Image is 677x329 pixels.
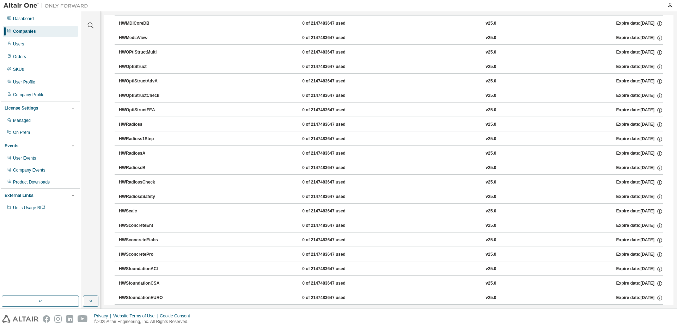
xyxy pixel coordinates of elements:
[486,223,496,229] div: v25.0
[616,122,663,128] div: Expire date: [DATE]
[119,35,182,41] div: HWMediaView
[302,295,366,301] div: 0 of 2147483647 used
[13,179,50,185] div: Product Downloads
[13,16,34,21] div: Dashboard
[486,150,496,157] div: v25.0
[302,237,366,243] div: 0 of 2147483647 used
[119,261,663,277] button: HWSfoundationACI0 of 2147483647 usedv25.0Expire date:[DATE]
[616,150,663,157] div: Expire date: [DATE]
[5,143,18,149] div: Events
[302,165,366,171] div: 0 of 2147483647 used
[13,118,31,123] div: Managed
[119,223,182,229] div: HWSconcreteEnt
[119,189,663,205] button: HWRadiossSafety0 of 2147483647 usedv25.0Expire date:[DATE]
[119,78,182,85] div: HWOptiStructAdvA
[302,252,366,258] div: 0 of 2147483647 used
[119,45,663,60] button: HWOPtiStructMulti0 of 2147483647 usedv25.0Expire date:[DATE]
[119,194,182,200] div: HWRadiossSafety
[13,41,24,47] div: Users
[119,232,663,248] button: HWSconcreteEtabs0 of 2147483647 usedv25.0Expire date:[DATE]
[302,49,366,56] div: 0 of 2147483647 used
[616,295,663,301] div: Expire date: [DATE]
[13,29,36,34] div: Companies
[43,315,50,323] img: facebook.svg
[13,167,45,173] div: Company Events
[486,208,496,215] div: v25.0
[5,193,33,198] div: External Links
[119,276,663,291] button: HWSfoundationCSA0 of 2147483647 usedv25.0Expire date:[DATE]
[616,280,663,287] div: Expire date: [DATE]
[119,59,663,75] button: HWOptiStruct0 of 2147483647 usedv25.0Expire date:[DATE]
[119,208,182,215] div: HWScalc
[486,35,496,41] div: v25.0
[119,117,663,132] button: HWRadioss0 of 2147483647 usedv25.0Expire date:[DATE]
[119,266,182,272] div: HWSfoundationACI
[78,315,88,323] img: youtube.svg
[486,78,496,85] div: v25.0
[13,205,45,210] span: Units Usage BI
[119,237,182,243] div: HWSconcreteEtabs
[4,2,92,9] img: Altair One
[302,223,366,229] div: 0 of 2147483647 used
[119,131,663,147] button: HWRadioss1Step0 of 2147483647 usedv25.0Expire date:[DATE]
[119,20,182,27] div: HWMDICoreDB
[302,122,366,128] div: 0 of 2147483647 used
[302,179,366,186] div: 0 of 2147483647 used
[119,204,663,219] button: HWScalc0 of 2147483647 usedv25.0Expire date:[DATE]
[119,280,182,287] div: HWSfoundationCSA
[616,252,663,258] div: Expire date: [DATE]
[616,78,663,85] div: Expire date: [DATE]
[302,64,366,70] div: 0 of 2147483647 used
[486,252,496,258] div: v25.0
[486,295,496,301] div: v25.0
[66,315,73,323] img: linkedin.svg
[302,136,366,142] div: 0 of 2147483647 used
[119,218,663,234] button: HWSconcreteEnt0 of 2147483647 usedv25.0Expire date:[DATE]
[486,107,496,113] div: v25.0
[13,54,26,60] div: Orders
[302,266,366,272] div: 0 of 2147483647 used
[119,122,182,128] div: HWRadioss
[616,179,663,186] div: Expire date: [DATE]
[119,247,663,262] button: HWSconcretePro0 of 2147483647 usedv25.0Expire date:[DATE]
[113,313,160,319] div: Website Terms of Use
[486,165,496,171] div: v25.0
[616,136,663,142] div: Expire date: [DATE]
[302,280,366,287] div: 0 of 2147483647 used
[486,280,496,287] div: v25.0
[486,122,496,128] div: v25.0
[616,266,663,272] div: Expire date: [DATE]
[302,35,366,41] div: 0 of 2147483647 used
[616,194,663,200] div: Expire date: [DATE]
[13,67,24,72] div: SKUs
[486,136,496,142] div: v25.0
[302,93,366,99] div: 0 of 2147483647 used
[616,20,663,27] div: Expire date: [DATE]
[119,175,663,190] button: HWRadiossCheck0 of 2147483647 usedv25.0Expire date:[DATE]
[119,49,182,56] div: HWOPtiStructMulti
[486,194,496,200] div: v25.0
[13,92,44,98] div: Company Profile
[616,223,663,229] div: Expire date: [DATE]
[119,252,182,258] div: HWSconcretePro
[302,107,366,113] div: 0 of 2147483647 used
[616,208,663,215] div: Expire date: [DATE]
[119,88,663,104] button: HWOptiStructCheck0 of 2147483647 usedv25.0Expire date:[DATE]
[616,49,663,56] div: Expire date: [DATE]
[119,165,182,171] div: HWRadiossB
[119,16,663,31] button: HWMDICoreDB0 of 2147483647 usedv25.0Expire date:[DATE]
[486,93,496,99] div: v25.0
[486,64,496,70] div: v25.0
[5,105,38,111] div: License Settings
[119,179,182,186] div: HWRadiossCheck
[616,93,663,99] div: Expire date: [DATE]
[302,78,366,85] div: 0 of 2147483647 used
[616,35,663,41] div: Expire date: [DATE]
[94,319,194,325] p: © 2025 Altair Engineering, Inc. All Rights Reserved.
[119,64,182,70] div: HWOptiStruct
[119,295,182,301] div: HWSfoundationEURO
[486,237,496,243] div: v25.0
[119,136,182,142] div: HWRadioss1Step
[119,150,182,157] div: HWRadiossA
[119,146,663,161] button: HWRadiossA0 of 2147483647 usedv25.0Expire date:[DATE]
